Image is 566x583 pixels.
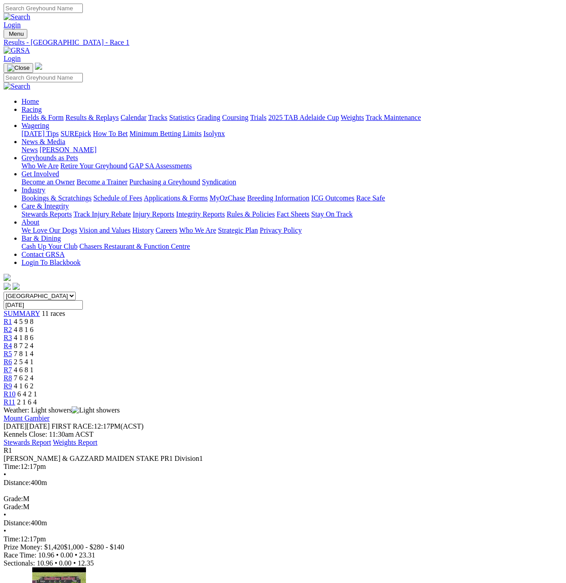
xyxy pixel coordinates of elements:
[144,194,208,202] a: Applications & Forms
[4,479,562,487] div: 400m
[4,527,6,535] span: •
[77,178,128,186] a: Become a Trainer
[14,318,34,325] span: 4 5 9 8
[4,326,12,333] a: R2
[197,114,220,121] a: Grading
[4,535,21,543] span: Time:
[129,178,200,186] a: Purchasing a Greyhound
[21,162,562,170] div: Greyhounds as Pets
[4,455,562,463] div: [PERSON_NAME] & GAZZARD MAIDEN STAKE PR1 Division1
[4,422,27,430] span: [DATE]
[222,114,249,121] a: Coursing
[4,13,30,21] img: Search
[4,4,83,13] input: Search
[21,226,562,234] div: About
[59,559,72,567] span: 0.00
[21,98,39,105] a: Home
[21,194,91,202] a: Bookings & Scratchings
[4,398,15,406] span: R11
[21,243,77,250] a: Cash Up Your Club
[14,382,34,390] span: 4 1 6 2
[169,114,195,121] a: Statistics
[4,274,11,281] img: logo-grsa-white.png
[21,218,39,226] a: About
[21,178,75,186] a: Become an Owner
[14,334,34,341] span: 4 1 8 6
[4,63,33,73] button: Toggle navigation
[4,366,12,374] a: R7
[21,162,59,170] a: Who We Are
[4,310,40,317] a: SUMMARY
[218,226,258,234] a: Strategic Plan
[51,422,144,430] span: 12:17PM(ACST)
[21,259,81,266] a: Login To Blackbook
[4,283,11,290] img: facebook.svg
[9,30,24,37] span: Menu
[51,422,94,430] span: FIRST RACE:
[77,559,94,567] span: 12.35
[21,170,59,178] a: Get Involved
[37,559,53,567] span: 10.96
[260,226,302,234] a: Privacy Policy
[4,55,21,62] a: Login
[38,551,54,559] span: 10.96
[21,146,562,154] div: News & Media
[21,186,45,194] a: Industry
[21,251,64,258] a: Contact GRSA
[60,162,128,170] a: Retire Your Greyhound
[7,64,30,72] img: Close
[17,398,37,406] span: 2 1 6 4
[148,114,167,121] a: Tracks
[79,226,130,234] a: Vision and Values
[4,551,36,559] span: Race Time:
[39,146,96,153] a: [PERSON_NAME]
[73,210,131,218] a: Track Injury Rebate
[4,438,51,446] a: Stewards Report
[4,495,23,502] span: Grade:
[4,318,12,325] span: R1
[129,162,192,170] a: GAP SA Assessments
[268,114,339,121] a: 2025 TAB Adelaide Cup
[17,390,37,398] span: 6 4 2 1
[311,210,352,218] a: Stay On Track
[129,130,202,137] a: Minimum Betting Limits
[4,29,27,38] button: Toggle navigation
[21,154,78,162] a: Greyhounds as Pets
[4,447,12,454] span: R1
[132,226,154,234] a: History
[14,374,34,382] span: 7 6 2 4
[179,226,216,234] a: Who We Are
[21,122,49,129] a: Wagering
[4,38,562,47] div: Results - [GEOGRAPHIC_DATA] - Race 1
[21,138,65,145] a: News & Media
[4,358,12,366] a: R6
[21,146,38,153] a: News
[4,350,12,357] a: R5
[56,551,59,559] span: •
[65,114,119,121] a: Results & Replays
[4,463,21,470] span: Time:
[21,106,42,113] a: Racing
[4,430,562,438] div: Kennels Close: 11:30am ACST
[4,374,12,382] a: R8
[79,243,190,250] a: Chasers Restaurant & Function Centre
[247,194,309,202] a: Breeding Information
[64,543,124,551] span: $1,000 - $280 - $140
[21,130,562,138] div: Wagering
[155,226,177,234] a: Careers
[14,366,34,374] span: 4 6 8 1
[4,342,12,349] a: R4
[21,114,562,122] div: Racing
[4,414,50,422] a: Mount Gambier
[72,406,120,414] img: Light showers
[4,422,50,430] span: [DATE]
[4,559,35,567] span: Sectionals:
[4,47,30,55] img: GRSA
[13,283,20,290] img: twitter.svg
[4,535,562,543] div: 12:17pm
